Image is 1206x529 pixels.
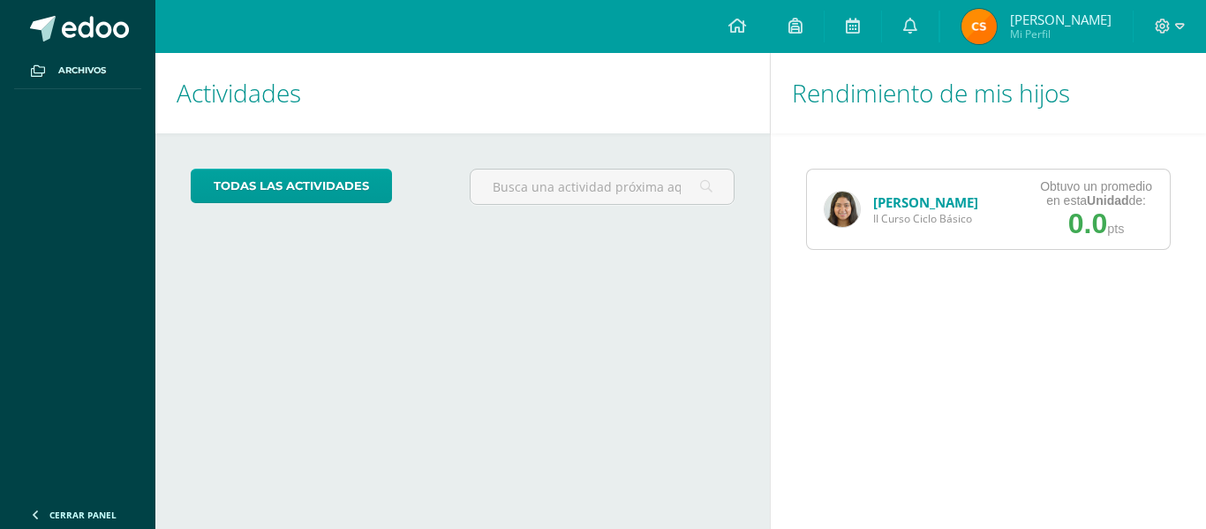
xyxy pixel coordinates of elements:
img: 236f60812479887bd343fffca26c79af.png [961,9,997,44]
input: Busca una actividad próxima aquí... [471,170,734,204]
h1: Rendimiento de mis hijos [792,53,1186,133]
span: pts [1107,222,1124,236]
a: Archivos [14,53,141,89]
h1: Actividades [177,53,749,133]
strong: Unidad [1087,193,1128,208]
span: Mi Perfil [1010,26,1112,42]
span: II Curso Ciclo Básico [873,211,978,226]
a: [PERSON_NAME] [873,193,978,211]
span: 0.0 [1068,208,1107,239]
a: todas las Actividades [191,169,392,203]
span: Archivos [58,64,106,78]
span: [PERSON_NAME] [1010,11,1112,28]
img: a26fdcb428fddd4f5c28f34647b1e977.png [825,192,860,227]
div: Obtuvo un promedio en esta de: [1040,179,1152,208]
span: Cerrar panel [49,509,117,521]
